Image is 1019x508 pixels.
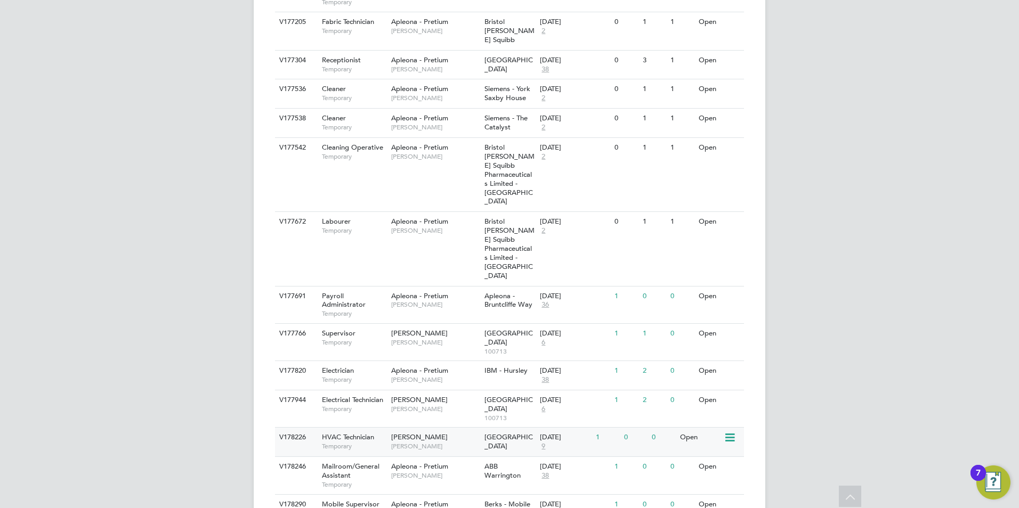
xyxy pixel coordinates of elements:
[322,226,386,235] span: Temporary
[322,375,386,384] span: Temporary
[640,286,668,306] div: 0
[484,113,528,132] span: Siemens - The Catalyst
[540,123,547,132] span: 2
[484,414,535,422] span: 100713
[322,143,383,152] span: Cleaning Operative
[612,138,640,158] div: 0
[391,84,448,93] span: Apleona - Pretium
[540,143,609,152] div: [DATE]
[540,300,551,309] span: 36
[612,79,640,99] div: 0
[277,428,314,447] div: V178226
[277,324,314,343] div: V177766
[322,480,386,489] span: Temporary
[322,329,355,338] span: Supervisor
[277,79,314,99] div: V177536
[322,217,351,226] span: Labourer
[540,375,551,384] span: 38
[391,329,448,338] span: [PERSON_NAME]
[540,396,609,405] div: [DATE]
[668,138,695,158] div: 1
[391,462,448,471] span: Apleona - Pretium
[668,51,695,70] div: 1
[696,12,742,32] div: Open
[696,457,742,477] div: Open
[322,366,354,375] span: Electrician
[668,457,695,477] div: 0
[668,12,695,32] div: 1
[484,143,535,206] span: Bristol [PERSON_NAME] Squibb Pharmaceuticals Limited - [GEOGRAPHIC_DATA]
[540,114,609,123] div: [DATE]
[484,329,533,347] span: [GEOGRAPHIC_DATA]
[322,17,374,26] span: Fabric Technician
[277,457,314,477] div: V178246
[668,212,695,232] div: 1
[322,442,386,450] span: Temporary
[540,56,609,65] div: [DATE]
[277,51,314,70] div: V177304
[640,12,668,32] div: 1
[277,390,314,410] div: V177944
[322,338,386,347] span: Temporary
[391,55,448,64] span: Apleona - Pretium
[391,226,479,235] span: [PERSON_NAME]
[540,366,609,375] div: [DATE]
[391,27,479,35] span: [PERSON_NAME]
[484,347,535,356] span: 100713
[484,291,532,309] span: Apleona - Bruntcliffe Way
[540,442,547,451] span: 9
[277,138,314,158] div: V177542
[640,138,668,158] div: 1
[540,27,547,36] span: 2
[612,390,640,410] div: 1
[391,65,479,73] span: [PERSON_NAME]
[540,85,609,94] div: [DATE]
[322,462,379,480] span: Mailroom/General Assistant
[540,338,547,347] span: 6
[540,462,609,471] div: [DATE]
[976,465,1010,499] button: Open Resource Center, 7 new notifications
[322,405,386,413] span: Temporary
[391,300,479,309] span: [PERSON_NAME]
[322,65,386,73] span: Temporary
[668,109,695,128] div: 1
[649,428,677,447] div: 0
[696,286,742,306] div: Open
[540,217,609,226] div: [DATE]
[612,457,640,477] div: 1
[612,51,640,70] div: 0
[322,94,386,102] span: Temporary
[391,113,448,122] span: Apleona - Pretium
[640,324,668,343] div: 1
[540,94,547,103] span: 2
[484,432,533,450] span: [GEOGRAPHIC_DATA]
[277,212,314,232] div: V177672
[540,471,551,480] span: 38
[391,442,479,450] span: [PERSON_NAME]
[677,428,724,447] div: Open
[540,226,547,235] span: 2
[540,329,609,338] div: [DATE]
[640,457,668,477] div: 0
[322,123,386,132] span: Temporary
[696,212,742,232] div: Open
[621,428,649,447] div: 0
[391,143,448,152] span: Apleona - Pretium
[696,390,742,410] div: Open
[277,109,314,128] div: V177538
[612,361,640,381] div: 1
[391,366,448,375] span: Apleona - Pretium
[540,65,551,74] span: 38
[277,286,314,306] div: V177691
[391,338,479,347] span: [PERSON_NAME]
[484,366,528,375] span: IBM - Hursley
[976,473,981,487] div: 7
[322,152,386,161] span: Temporary
[540,433,591,442] div: [DATE]
[612,324,640,343] div: 1
[322,84,346,93] span: Cleaner
[322,55,361,64] span: Receptionist
[391,152,479,161] span: [PERSON_NAME]
[391,94,479,102] span: [PERSON_NAME]
[640,361,668,381] div: 2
